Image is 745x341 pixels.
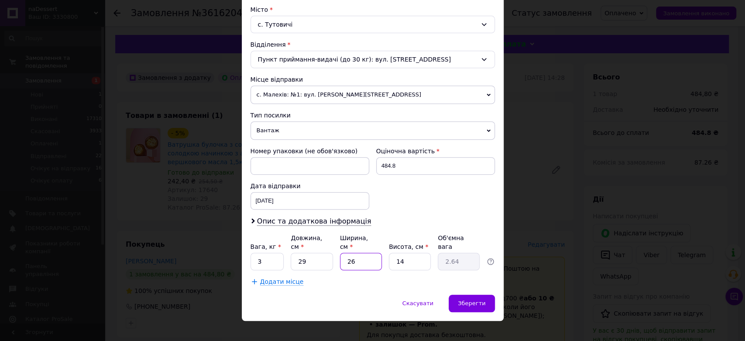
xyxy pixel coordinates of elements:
div: Відділення [251,40,495,49]
label: Довжина, см [291,234,322,250]
label: Ширина, см [340,234,368,250]
span: Тип посилки [251,112,291,119]
div: Місто [251,5,495,14]
span: Зберегти [458,300,485,307]
span: Скасувати [402,300,433,307]
span: Місце відправки [251,76,303,83]
span: Додати місце [260,278,304,286]
span: с. Малехів: №1: вул. [PERSON_NAME][STREET_ADDRESS] [251,86,495,104]
div: Оціночна вартість [376,147,495,155]
div: Дата відправки [251,182,369,190]
label: Вага, кг [251,243,281,250]
div: с. Тутовичі [251,16,495,33]
span: Вантаж [251,121,495,140]
div: Об'ємна вага [438,234,480,251]
span: Опис та додаткова інформація [257,217,371,226]
div: Номер упаковки (не обов'язково) [251,147,369,155]
label: Висота, см [389,243,428,250]
div: Пункт приймання-видачі (до 30 кг): вул. [STREET_ADDRESS] [251,51,495,68]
